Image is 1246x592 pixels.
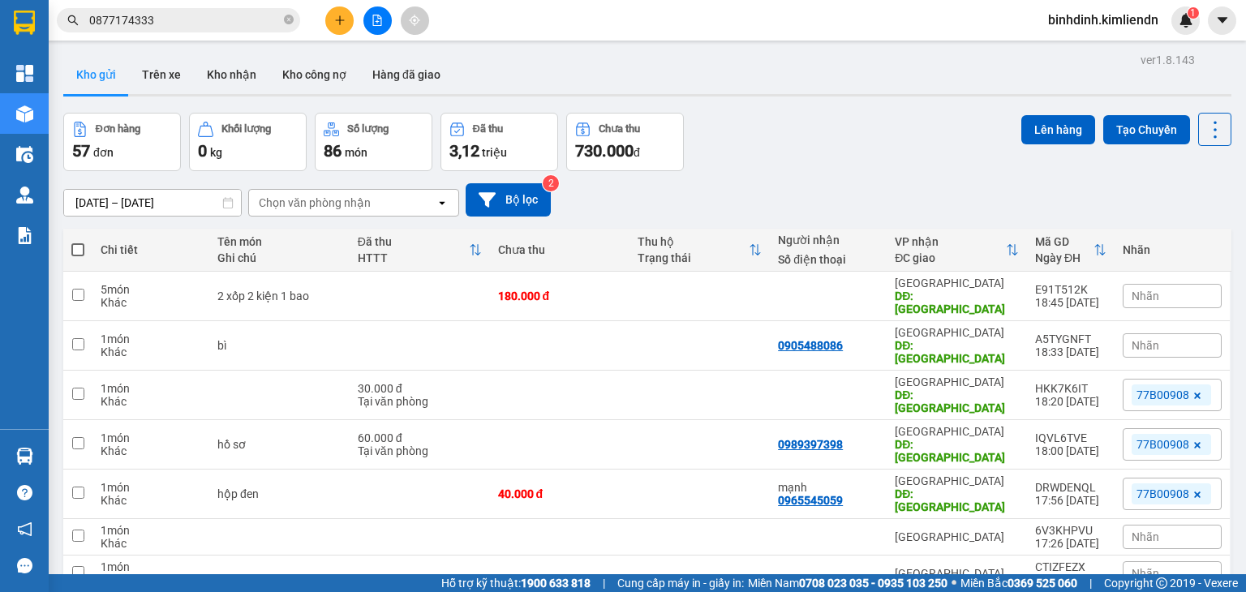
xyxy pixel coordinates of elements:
div: [GEOGRAPHIC_DATA] [895,375,1019,388]
div: [GEOGRAPHIC_DATA] [895,277,1019,290]
div: 1 món [101,524,201,537]
div: Đã thu [473,123,503,135]
span: | [603,574,605,592]
button: Đơn hàng57đơn [63,113,181,171]
button: Trên xe [129,55,194,94]
span: file-add [372,15,383,26]
span: 57 [72,141,90,161]
div: 60.000 đ [358,431,482,444]
div: 17:26 [DATE] [1035,537,1106,550]
div: Khác [101,537,201,550]
span: close-circle [284,15,294,24]
button: Khối lượng0kg [189,113,307,171]
span: message [17,558,32,573]
span: 77B00908 [1136,487,1189,501]
div: Khác [101,345,201,358]
span: Miền Bắc [960,574,1077,592]
div: [GEOGRAPHIC_DATA] [895,567,1019,580]
span: search [67,15,79,26]
span: | [1089,574,1092,592]
div: VP nhận [895,235,1006,248]
span: ⚪️ [952,580,956,586]
span: đ [634,146,640,159]
div: Tại văn phòng [358,395,482,408]
button: Lên hàng [1021,115,1095,144]
div: Khác [101,444,201,457]
span: copyright [1156,577,1167,589]
span: notification [17,521,32,537]
div: 6V3KHPVU [1035,524,1106,537]
img: icon-new-feature [1179,13,1193,28]
div: 40.000 đ [498,487,622,500]
div: 5 món [101,283,201,296]
div: CTIZFEZX [1035,560,1106,573]
span: close-circle [284,13,294,28]
div: Trạng thái [638,251,749,264]
img: warehouse-icon [16,146,33,163]
div: Chọn văn phòng nhận [259,195,371,211]
img: logo-vxr [14,11,35,35]
div: DĐ: đà nẵng [895,339,1019,365]
th: Toggle SortBy [1027,229,1115,272]
div: A5TYGNFT [1035,332,1106,345]
button: Bộ lọc [466,183,551,217]
div: 17:56 [DATE] [1035,494,1106,507]
img: solution-icon [16,227,33,244]
div: IQVL6TVE [1035,431,1106,444]
div: Thu hộ [638,235,749,248]
div: ĐC giao [895,251,1006,264]
div: 18:00 [DATE] [1035,444,1106,457]
button: caret-down [1208,6,1236,35]
span: đơn [93,146,114,159]
div: 180.000 đ [498,290,622,302]
div: DĐ: đà nẵng [895,290,1019,315]
div: ver 1.8.143 [1141,51,1195,69]
span: 86 [324,141,342,161]
button: Số lượng86món [315,113,432,171]
div: DĐ: đà nẵng [895,388,1019,414]
span: Hỗ trợ kỹ thuật: [441,574,591,592]
img: warehouse-icon [16,448,33,465]
div: 1 món [101,431,201,444]
sup: 1 [1188,7,1199,19]
div: 0905488086 [778,339,843,352]
div: Số điện thoại [778,253,879,266]
button: Hàng đã giao [359,55,453,94]
div: 0989397398 [778,438,843,451]
div: 1 món [101,481,201,494]
div: Tại văn phòng [358,444,482,457]
button: plus [325,6,354,35]
span: binhdinh.kimliendn [1035,10,1171,30]
span: 0 [198,141,207,161]
div: Đơn hàng [96,123,140,135]
span: 77B00908 [1136,388,1189,402]
div: hộp đen [217,487,342,500]
span: Nhãn [1132,567,1159,580]
span: 1 [1190,7,1196,19]
span: Cung cấp máy in - giấy in: [617,574,744,592]
div: Nhãn [1123,243,1222,256]
div: HTTT [358,251,469,264]
div: Tên món [217,235,342,248]
div: HKK7K6IT [1035,382,1106,395]
span: aim [409,15,420,26]
img: warehouse-icon [16,187,33,204]
span: question-circle [17,485,32,500]
button: Chưa thu730.000đ [566,113,684,171]
div: Đã thu [358,235,469,248]
div: [GEOGRAPHIC_DATA] [895,326,1019,339]
div: Chưa thu [498,243,622,256]
div: DRWDENQL [1035,481,1106,494]
div: [GEOGRAPHIC_DATA] [895,530,1019,543]
th: Toggle SortBy [629,229,770,272]
span: caret-down [1215,13,1230,28]
div: bì [217,339,342,352]
span: món [345,146,367,159]
th: Toggle SortBy [887,229,1027,272]
button: Kho nhận [194,55,269,94]
div: 1 món [101,382,201,395]
button: Kho gửi [63,55,129,94]
input: Select a date range. [64,190,241,216]
span: kg [210,146,222,159]
div: Mã GD [1035,235,1093,248]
